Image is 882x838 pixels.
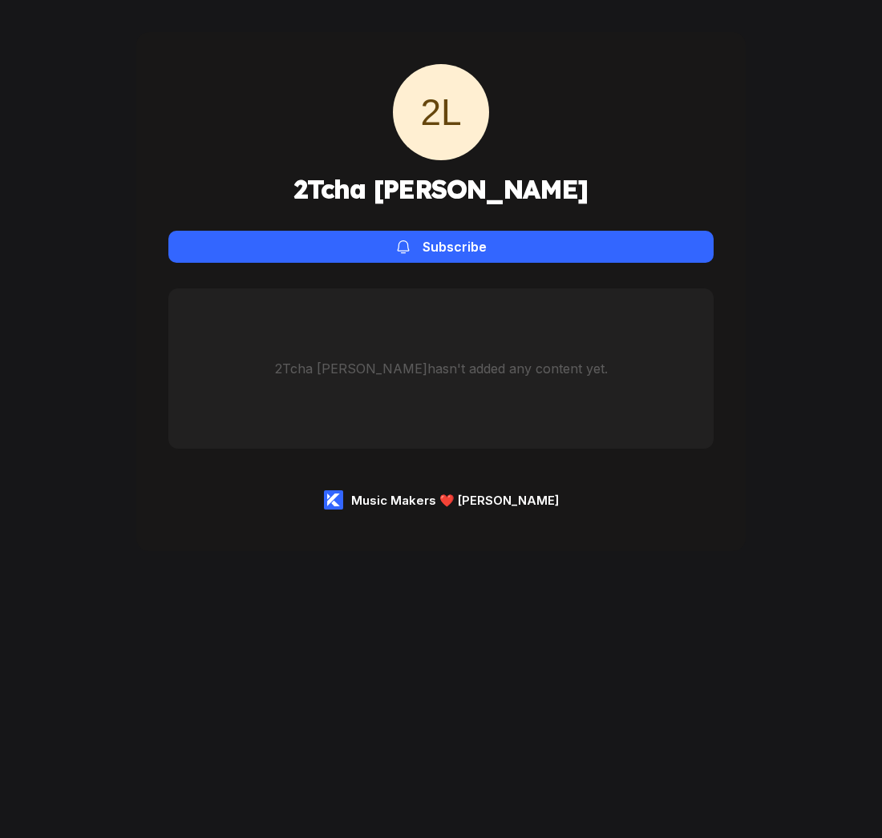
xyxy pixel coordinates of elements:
[423,239,487,255] div: Subscribe
[324,490,559,510] a: Music Makers ❤️ [PERSON_NAME]
[168,231,714,263] button: Subscribe
[351,493,559,508] div: Music Makers ❤️ [PERSON_NAME]
[393,64,489,160] span: 2L
[293,173,589,205] h1: 2Tcha [PERSON_NAME]
[393,64,489,160] div: 2Tcha la mélo
[275,361,608,377] div: 2Tcha [PERSON_NAME] hasn't added any content yet.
